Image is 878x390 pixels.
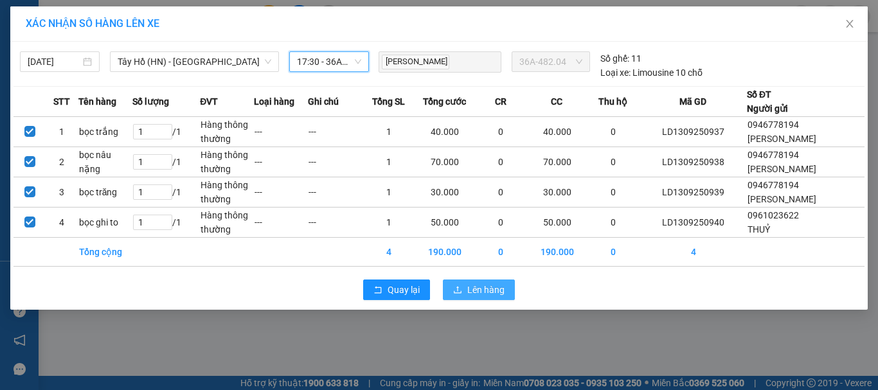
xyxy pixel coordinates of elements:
[362,177,416,208] td: 1
[474,147,528,177] td: 0
[78,238,132,267] td: Tổng cộng
[423,94,466,109] span: Tổng cước
[747,87,788,116] div: Số ĐT Người gửi
[600,66,703,80] div: Limousine 10 chỗ
[132,147,201,177] td: / 1
[640,208,747,238] td: LD1309250940
[467,283,505,297] span: Lên hàng
[748,134,816,144] span: [PERSON_NAME]
[118,52,271,71] span: Tây Hồ (HN) - Thanh Hóa
[640,117,747,147] td: LD1309250937
[474,238,528,267] td: 0
[200,94,218,109] span: ĐVT
[382,55,449,69] span: [PERSON_NAME]
[46,208,78,238] td: 4
[474,117,528,147] td: 0
[362,208,416,238] td: 1
[132,94,169,109] span: Số lượng
[528,177,586,208] td: 30.000
[474,208,528,238] td: 0
[362,238,416,267] td: 4
[586,177,640,208] td: 0
[362,147,416,177] td: 1
[200,147,254,177] td: Hàng thông thường
[125,66,239,78] strong: : [DOMAIN_NAME]
[600,66,631,80] span: Loại xe:
[845,19,855,29] span: close
[28,55,80,69] input: 13/09/2025
[264,58,272,66] span: down
[46,177,78,208] td: 3
[132,177,201,208] td: / 1
[519,52,582,71] span: 36A-482.04
[586,238,640,267] td: 0
[46,117,78,147] td: 1
[308,147,362,177] td: ---
[200,208,254,238] td: Hàng thông thường
[474,177,528,208] td: 0
[495,94,506,109] span: CR
[254,117,308,147] td: ---
[95,22,270,35] strong: CÔNG TY TNHH VĨNH QUANG
[372,94,405,109] span: Tổng SL
[125,68,156,78] span: Website
[416,147,474,177] td: 70.000
[130,38,235,51] strong: PHIẾU GỬI HÀNG
[141,54,224,64] strong: Hotline : 0889 23 23 23
[416,117,474,147] td: 40.000
[679,94,706,109] span: Mã GD
[132,208,201,238] td: / 1
[453,285,462,296] span: upload
[78,177,132,208] td: bọc trăng
[308,117,362,147] td: ---
[748,180,799,190] span: 0946778194
[586,117,640,147] td: 0
[640,147,747,177] td: LD1309250938
[416,208,474,238] td: 50.000
[748,194,816,204] span: [PERSON_NAME]
[362,117,416,147] td: 1
[416,177,474,208] td: 30.000
[388,283,420,297] span: Quay lại
[78,94,116,109] span: Tên hàng
[13,20,73,80] img: logo
[200,117,254,147] td: Hàng thông thường
[78,147,132,177] td: bọc nâu nặng
[416,238,474,267] td: 190.000
[832,6,868,42] button: Close
[200,177,254,208] td: Hàng thông thường
[528,117,586,147] td: 40.000
[46,147,78,177] td: 2
[254,177,308,208] td: ---
[297,52,361,71] span: 17:30 - 36A-482.04
[26,17,159,30] span: XÁC NHẬN SỐ HÀNG LÊN XE
[528,238,586,267] td: 190.000
[132,117,201,147] td: / 1
[254,208,308,238] td: ---
[586,147,640,177] td: 0
[373,285,382,296] span: rollback
[598,94,627,109] span: Thu hộ
[748,210,799,220] span: 0961023622
[254,147,308,177] td: ---
[443,279,515,300] button: uploadLên hàng
[748,164,816,174] span: [PERSON_NAME]
[53,94,70,109] span: STT
[640,177,747,208] td: LD1309250939
[254,94,294,109] span: Loại hàng
[528,147,586,177] td: 70.000
[586,208,640,238] td: 0
[551,94,562,109] span: CC
[363,279,430,300] button: rollbackQuay lại
[78,208,132,238] td: bọc ghi to
[308,177,362,208] td: ---
[748,224,770,235] span: THUỶ
[78,117,132,147] td: bọc trắng
[600,51,641,66] div: 11
[640,238,747,267] td: 4
[308,94,339,109] span: Ghi chú
[600,51,629,66] span: Số ghế:
[748,150,799,160] span: 0946778194
[528,208,586,238] td: 50.000
[748,120,799,130] span: 0946778194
